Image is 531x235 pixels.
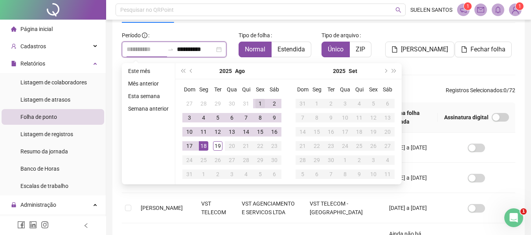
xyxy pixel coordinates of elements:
[310,167,324,181] td: 2025-10-06
[298,99,307,108] div: 31
[125,104,172,113] li: Semana anterior
[29,221,37,229] span: linkedin
[185,155,194,165] div: 24
[338,153,352,167] td: 2025-10-01
[324,97,338,111] td: 2025-09-02
[381,63,390,79] button: next-year
[241,141,251,151] div: 21
[470,45,505,54] span: Fechar folha
[338,82,352,97] th: Qua
[225,125,239,139] td: 2025-08-13
[241,99,251,108] div: 31
[383,102,438,133] th: Última folha fechada
[20,26,53,32] span: Página inicial
[197,82,211,97] th: Seg
[11,202,17,208] span: lock
[352,82,366,97] th: Qui
[338,111,352,125] td: 2025-09-10
[352,167,366,181] td: 2025-10-09
[270,169,279,179] div: 6
[296,111,310,125] td: 2025-09-07
[267,139,281,153] td: 2025-08-23
[197,111,211,125] td: 2025-08-04
[383,169,392,179] div: 11
[239,111,253,125] td: 2025-08-07
[253,97,267,111] td: 2025-08-01
[197,139,211,153] td: 2025-08-18
[277,46,305,53] span: Estendida
[235,193,303,223] td: VST AGENCIAMENTO E SERVICOS LTDA
[464,2,472,10] sup: 1
[267,97,281,111] td: 2025-08-02
[444,113,489,122] span: Assinatura digital
[298,127,307,137] div: 14
[199,99,208,108] div: 28
[122,32,141,38] span: Período
[20,166,59,172] span: Banco de Horas
[366,139,380,153] td: 2025-09-26
[352,153,366,167] td: 2025-10-02
[395,7,401,13] span: search
[338,125,352,139] td: 2025-09-17
[520,208,527,215] span: 1
[227,141,237,151] div: 20
[369,155,378,165] div: 3
[380,139,395,153] td: 2025-09-27
[219,63,232,79] button: year panel
[225,97,239,111] td: 2025-07-30
[369,113,378,122] div: 12
[241,155,251,165] div: 28
[187,63,196,79] button: prev-year
[352,97,366,111] td: 2025-09-04
[326,99,336,108] div: 2
[355,141,364,151] div: 25
[182,167,197,181] td: 2025-08-31
[213,169,222,179] div: 2
[390,63,399,79] button: super-next-year
[352,139,366,153] td: 2025-09-25
[253,82,267,97] th: Sex
[20,183,68,189] span: Escalas de trabalho
[328,46,344,53] span: Único
[253,167,267,181] td: 2025-09-05
[338,97,352,111] td: 2025-09-03
[310,82,324,97] th: Seg
[356,46,365,53] span: ZIP
[477,6,484,13] span: mail
[326,141,336,151] div: 23
[83,223,89,228] span: left
[296,125,310,139] td: 2025-09-14
[199,169,208,179] div: 1
[324,82,338,97] th: Ter
[380,153,395,167] td: 2025-10-04
[235,63,245,79] button: month panel
[410,5,452,14] span: SUELEN SANTOS
[324,153,338,167] td: 2025-09-30
[446,86,515,98] span: : 0 / 72
[199,127,208,137] div: 11
[340,141,350,151] div: 24
[352,125,366,139] td: 2025-09-18
[383,133,438,163] td: [DATE] a [DATE]
[125,79,172,88] li: Mês anterior
[312,169,322,179] div: 6
[211,139,225,153] td: 2025-08-19
[197,97,211,111] td: 2025-07-28
[255,99,265,108] div: 1
[178,63,187,79] button: super-prev-year
[322,31,359,40] span: Tipo de arquivo
[267,153,281,167] td: 2025-08-30
[324,111,338,125] td: 2025-09-09
[312,141,322,151] div: 22
[225,153,239,167] td: 2025-08-27
[312,127,322,137] div: 15
[296,153,310,167] td: 2025-09-28
[296,82,310,97] th: Dom
[380,167,395,181] td: 2025-10-11
[227,155,237,165] div: 27
[241,127,251,137] div: 14
[369,169,378,179] div: 10
[199,141,208,151] div: 18
[227,127,237,137] div: 13
[310,125,324,139] td: 2025-09-15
